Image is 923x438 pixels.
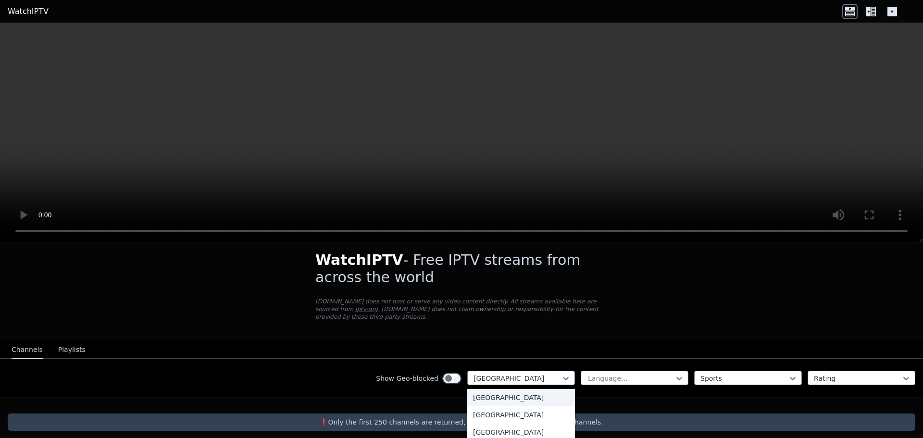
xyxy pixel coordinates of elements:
[12,341,43,359] button: Channels
[355,306,378,313] a: iptv-org
[467,406,575,424] div: [GEOGRAPHIC_DATA]
[315,298,608,321] p: [DOMAIN_NAME] does not host or serve any video content directly. All streams available here are s...
[12,417,911,427] p: ❗️Only the first 250 channels are returned, use the filters to narrow down channels.
[376,374,438,383] label: Show Geo-blocked
[315,251,403,268] span: WatchIPTV
[467,389,575,406] div: [GEOGRAPHIC_DATA]
[315,251,608,286] h1: - Free IPTV streams from across the world
[58,341,86,359] button: Playlists
[8,6,49,17] a: WatchIPTV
